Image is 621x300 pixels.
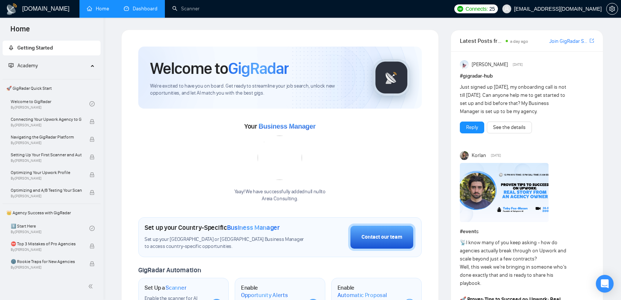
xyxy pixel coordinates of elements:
span: double-left [88,283,95,290]
h1: # gigradar-hub [460,72,594,80]
span: check-circle [89,101,95,106]
span: [DATE] [513,61,523,68]
span: Your [244,122,316,130]
span: lock [89,261,95,266]
a: Welcome to GigRadarBy[PERSON_NAME] [11,96,89,112]
span: Navigating the GigRadar Platform [11,133,82,141]
span: By [PERSON_NAME] [11,194,82,198]
a: Join GigRadar Slack Community [549,37,588,45]
span: user [504,6,509,11]
h1: Welcome to [150,58,289,78]
span: lock [89,243,95,249]
a: export [590,37,594,44]
button: setting [606,3,618,15]
span: 25 [489,5,495,13]
img: upwork-logo.png [457,6,463,12]
span: lock [89,119,95,124]
img: Anisuzzaman Khan [460,60,469,69]
img: Korlan [460,151,469,160]
span: Getting Started [17,45,53,51]
span: a day ago [510,39,528,44]
p: Areia Consulting . [234,195,326,202]
span: 🌚 Rookie Traps for New Agencies [11,258,82,265]
span: Connecting Your Upwork Agency to GigRadar [11,116,82,123]
a: 1️⃣ Start HereBy[PERSON_NAME] [11,220,89,236]
div: Yaay! We have successfully added null null to [234,188,326,202]
a: setting [606,6,618,12]
span: By [PERSON_NAME] [11,248,82,252]
span: Connects: [465,5,488,13]
span: By [PERSON_NAME] [11,265,82,270]
span: export [590,38,594,44]
a: searchScanner [172,6,200,12]
img: error [258,136,302,180]
span: By [PERSON_NAME] [11,176,82,181]
span: We're excited to have you on board. Get ready to streamline your job search, unlock new opportuni... [150,83,361,97]
a: homeHome [87,6,109,12]
span: Optimizing and A/B Testing Your Scanner for Better Results [11,187,82,194]
span: 🚀 GigRadar Quick Start [3,81,100,96]
span: Opportunity Alerts [241,292,288,299]
span: 📡 [460,239,466,246]
span: fund-projection-screen [9,63,14,68]
span: 👑 Agency Success with GigRadar [3,205,100,220]
span: lock [89,154,95,160]
img: F09C1F8H75G-Event%20with%20Tobe%20Fox-Mason.png [460,163,549,222]
span: Optimizing Your Upwork Profile [11,169,82,176]
span: [DATE] [491,152,501,159]
span: Scanner [166,284,186,292]
span: lock [89,190,95,195]
div: Open Intercom Messenger [596,275,614,293]
a: See the details [493,123,526,132]
button: Reply [460,122,484,133]
span: Korlan [472,151,486,160]
span: rocket [9,45,14,50]
span: lock [89,137,95,142]
span: Latest Posts from the GigRadar Community [460,36,503,45]
span: GigRadar Automation [138,266,201,274]
img: gigradar-logo.png [373,59,410,96]
h1: # events [460,228,594,236]
span: setting [607,6,618,12]
span: check-circle [89,226,95,231]
span: Academy [9,62,38,69]
span: GigRadar [228,58,289,78]
li: Getting Started [3,41,101,55]
a: dashboardDashboard [124,6,157,12]
span: Setting Up Your First Scanner and Auto-Bidder [11,151,82,158]
h1: Set Up a [145,284,186,292]
span: Business Manager [258,123,315,130]
span: By [PERSON_NAME] [11,141,82,145]
div: Contact our team [362,233,402,241]
span: ⛔ Top 3 Mistakes of Pro Agencies [11,240,82,248]
h1: Set up your Country-Specific [145,224,280,232]
span: By [PERSON_NAME] [11,158,82,163]
div: Just signed up [DATE], my onboarding call is not till [DATE]. Can anyone help me to get started t... [460,83,567,116]
span: By [PERSON_NAME] [11,123,82,127]
span: Business Manager [227,224,280,232]
span: Home [4,24,36,39]
span: Academy [17,62,38,69]
button: Contact our team [348,224,415,251]
span: lock [89,172,95,177]
h1: Enable [241,284,301,299]
span: [PERSON_NAME] [472,61,508,69]
span: Set up your [GEOGRAPHIC_DATA] or [GEOGRAPHIC_DATA] Business Manager to access country-specific op... [145,236,307,250]
a: Reply [466,123,478,132]
img: logo [6,3,18,15]
button: See the details [487,122,532,133]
